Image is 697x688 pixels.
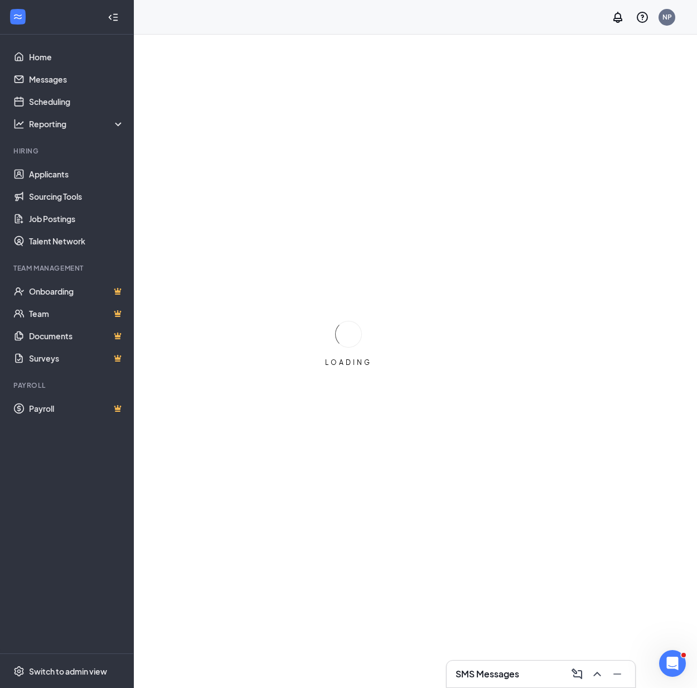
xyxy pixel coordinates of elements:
[13,666,25,677] svg: Settings
[12,11,23,22] svg: WorkstreamLogo
[13,146,122,156] div: Hiring
[636,11,649,24] svg: QuestionInfo
[29,90,124,113] a: Scheduling
[570,667,584,681] svg: ComposeMessage
[611,667,624,681] svg: Minimize
[29,347,124,369] a: SurveysCrown
[29,302,124,325] a: TeamCrown
[29,325,124,347] a: DocumentsCrown
[13,263,122,273] div: Team Management
[29,280,124,302] a: OnboardingCrown
[590,667,604,681] svg: ChevronUp
[29,397,124,420] a: PayrollCrown
[13,381,122,390] div: Payroll
[29,46,124,68] a: Home
[29,118,125,129] div: Reporting
[29,666,107,677] div: Switch to admin view
[568,665,586,683] button: ComposeMessage
[108,12,119,23] svg: Collapse
[321,358,376,367] div: LOADING
[662,12,672,22] div: NP
[456,668,519,680] h3: SMS Messages
[608,665,626,683] button: Minimize
[29,68,124,90] a: Messages
[611,11,625,24] svg: Notifications
[29,185,124,208] a: Sourcing Tools
[29,230,124,252] a: Talent Network
[588,665,606,683] button: ChevronUp
[659,650,686,677] iframe: Intercom live chat
[29,208,124,230] a: Job Postings
[29,163,124,185] a: Applicants
[13,118,25,129] svg: Analysis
